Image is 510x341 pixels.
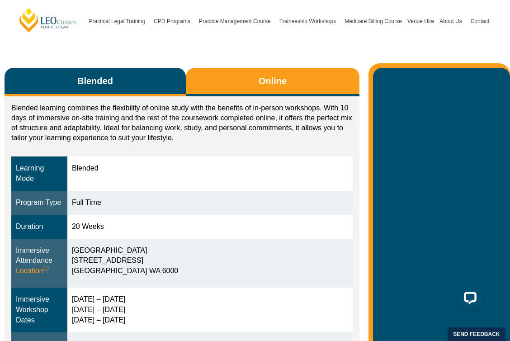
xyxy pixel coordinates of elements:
span: Location [16,266,49,276]
a: CPD Programs [151,2,196,41]
a: Venue Hire [405,2,437,41]
div: Learning Mode [16,163,63,184]
a: Practice Management Course [196,2,277,41]
div: Immersive Attendance [16,246,63,277]
p: Blended learning combines the flexibility of online study with the benefits of in-person workshop... [11,103,353,143]
div: [DATE] – [DATE] [DATE] – [DATE] [DATE] – [DATE] [72,294,348,326]
div: Immersive Workshop Dates [16,294,63,326]
span: Blended [77,75,113,87]
a: [PERSON_NAME] Centre for Law [18,7,78,33]
div: 20 Weeks [72,222,348,232]
iframe: LiveChat chat widget [449,280,487,318]
a: Medicare Billing Course [342,2,405,41]
div: [GEOGRAPHIC_DATA] [STREET_ADDRESS] [GEOGRAPHIC_DATA] WA 6000 [72,246,348,277]
span: Online [259,75,287,87]
a: About Us [437,2,467,41]
a: Contact [468,2,492,41]
div: Program Type [16,198,63,208]
div: Full Time [72,198,348,208]
sup: ⓘ [43,265,49,272]
a: Practical Legal Training [86,2,151,41]
div: Blended [72,163,348,174]
div: Duration [16,222,63,232]
a: Traineeship Workshops [277,2,342,41]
